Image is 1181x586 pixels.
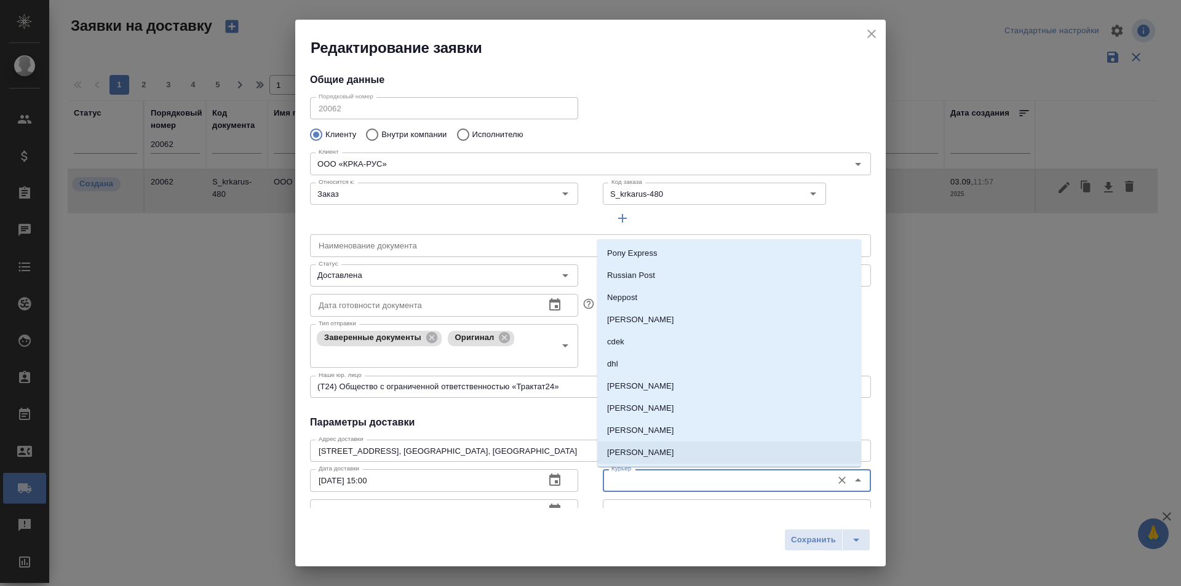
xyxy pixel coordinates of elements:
p: dhl [607,358,618,370]
span: Оригинал [448,333,502,342]
p: Russian Post [607,269,655,282]
div: Заверенные документы [317,331,442,346]
p: Pony Express [607,247,658,259]
button: Open [557,185,574,202]
p: [PERSON_NAME] [607,314,674,326]
h4: Общие данные [310,73,871,87]
p: Клиенту [325,129,356,141]
span: Заверенные документы [317,333,429,342]
div: Оригинал [448,331,515,346]
button: Сохранить [784,529,843,551]
p: [PERSON_NAME] [607,446,674,459]
button: Open [849,156,867,173]
button: Добавить [603,207,642,229]
h4: Параметры доставки [310,415,871,430]
p: Neppost [607,291,637,304]
button: close [862,25,881,43]
button: Open [557,267,574,284]
p: [PERSON_NAME] [607,402,674,414]
button: Очистить [833,472,851,489]
p: [PERSON_NAME] [607,380,674,392]
div: split button [784,529,870,551]
p: cdek [607,336,624,348]
span: Сохранить [791,533,836,547]
button: Open [805,185,822,202]
p: Внутри компании [381,129,447,141]
button: Open [557,337,574,354]
p: [PERSON_NAME] [607,424,674,437]
h2: Редактирование заявки [311,38,886,58]
textarea: [STREET_ADDRESS], [GEOGRAPHIC_DATA], [GEOGRAPHIC_DATA] [319,446,862,456]
button: Close [849,472,867,489]
p: Исполнителю [472,129,523,141]
button: Если заполнить эту дату, автоматически создастся заявка, чтобы забрать готовые документы [581,296,597,312]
